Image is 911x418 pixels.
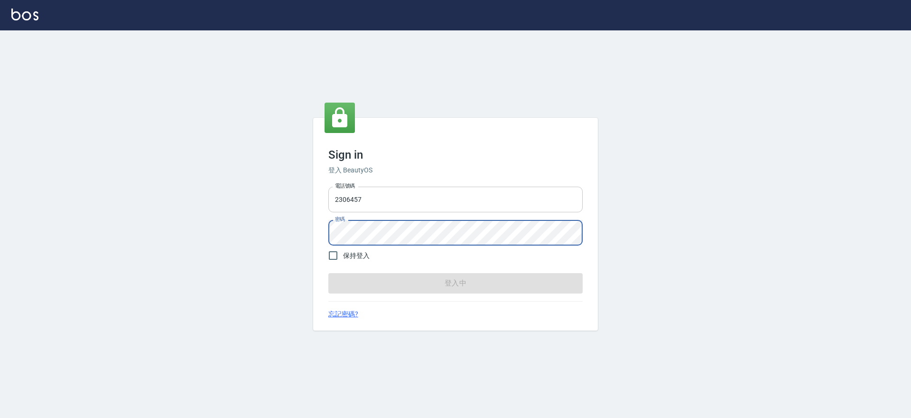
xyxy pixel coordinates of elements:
h3: Sign in [328,148,583,161]
a: 忘記密碼? [328,309,358,319]
h6: 登入 BeautyOS [328,165,583,175]
img: Logo [11,9,38,20]
span: 保持登入 [343,251,370,261]
label: 電話號碼 [335,182,355,190]
label: 密碼 [335,216,345,223]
